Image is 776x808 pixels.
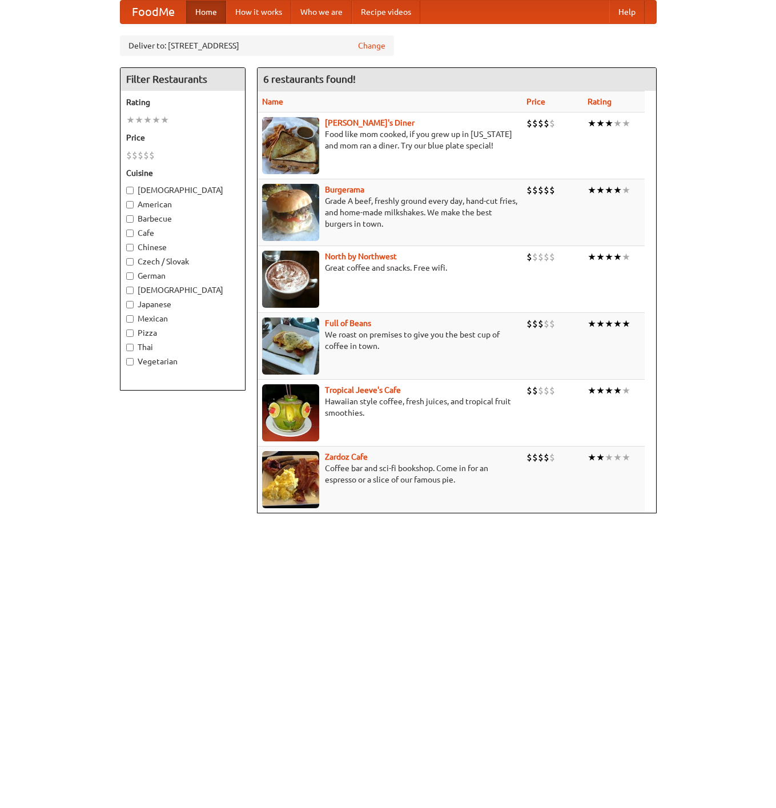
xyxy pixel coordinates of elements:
[538,317,544,330] li: $
[262,384,319,441] img: jeeves.jpg
[126,215,134,223] input: Barbecue
[544,184,549,196] li: $
[325,319,371,328] a: Full of Beans
[126,187,134,194] input: [DEMOGRAPHIC_DATA]
[325,185,364,194] b: Burgerama
[143,114,152,126] li: ★
[126,242,239,253] label: Chinese
[526,451,532,464] li: $
[538,184,544,196] li: $
[126,358,134,365] input: Vegetarian
[126,97,239,108] h5: Rating
[126,356,239,367] label: Vegetarian
[549,384,555,397] li: $
[126,341,239,353] label: Thai
[262,317,319,375] img: beans.jpg
[126,301,134,308] input: Japanese
[544,251,549,263] li: $
[126,313,239,324] label: Mexican
[152,114,160,126] li: ★
[605,451,613,464] li: ★
[262,451,319,508] img: zardoz.jpg
[596,251,605,263] li: ★
[126,284,239,296] label: [DEMOGRAPHIC_DATA]
[126,167,239,179] h5: Cuisine
[526,317,532,330] li: $
[605,317,613,330] li: ★
[262,262,517,274] p: Great coffee and snacks. Free wifi.
[549,184,555,196] li: $
[325,385,401,395] a: Tropical Jeeve's Cafe
[262,128,517,151] p: Food like mom cooked, if you grew up in [US_STATE] and mom ran a diner. Try our blue plate special!
[532,117,538,130] li: $
[538,251,544,263] li: $
[588,117,596,130] li: ★
[226,1,291,23] a: How it works
[605,117,613,130] li: ★
[262,463,517,485] p: Coffee bar and sci-fi bookshop. Come in for an espresso or a slice of our famous pie.
[549,117,555,130] li: $
[126,272,134,280] input: German
[126,329,134,337] input: Pizza
[263,74,356,85] ng-pluralize: 6 restaurants found!
[532,384,538,397] li: $
[126,132,239,143] h5: Price
[526,251,532,263] li: $
[588,184,596,196] li: ★
[262,251,319,308] img: north.jpg
[622,251,630,263] li: ★
[622,317,630,330] li: ★
[588,317,596,330] li: ★
[532,184,538,196] li: $
[596,117,605,130] li: ★
[622,184,630,196] li: ★
[613,117,622,130] li: ★
[120,1,186,23] a: FoodMe
[126,344,134,351] input: Thai
[544,117,549,130] li: $
[532,451,538,464] li: $
[544,317,549,330] li: $
[538,451,544,464] li: $
[126,299,239,310] label: Japanese
[126,287,134,294] input: [DEMOGRAPHIC_DATA]
[605,184,613,196] li: ★
[605,384,613,397] li: ★
[358,40,385,51] a: Change
[532,317,538,330] li: $
[588,451,596,464] li: ★
[262,117,319,174] img: sallys.jpg
[596,184,605,196] li: ★
[126,256,239,267] label: Czech / Slovak
[325,118,415,127] a: [PERSON_NAME]'s Diner
[325,252,397,261] a: North by Northwest
[126,227,239,239] label: Cafe
[126,213,239,224] label: Barbecue
[120,35,394,56] div: Deliver to: [STREET_ADDRESS]
[622,117,630,130] li: ★
[532,251,538,263] li: $
[352,1,420,23] a: Recipe videos
[160,114,169,126] li: ★
[622,384,630,397] li: ★
[149,149,155,162] li: $
[262,184,319,241] img: burgerama.jpg
[262,97,283,106] a: Name
[613,184,622,196] li: ★
[126,244,134,251] input: Chinese
[325,452,368,461] a: Zardoz Cafe
[613,384,622,397] li: ★
[549,451,555,464] li: $
[526,97,545,106] a: Price
[622,451,630,464] li: ★
[126,327,239,339] label: Pizza
[135,114,143,126] li: ★
[120,68,245,91] h4: Filter Restaurants
[544,384,549,397] li: $
[126,230,134,237] input: Cafe
[549,317,555,330] li: $
[596,384,605,397] li: ★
